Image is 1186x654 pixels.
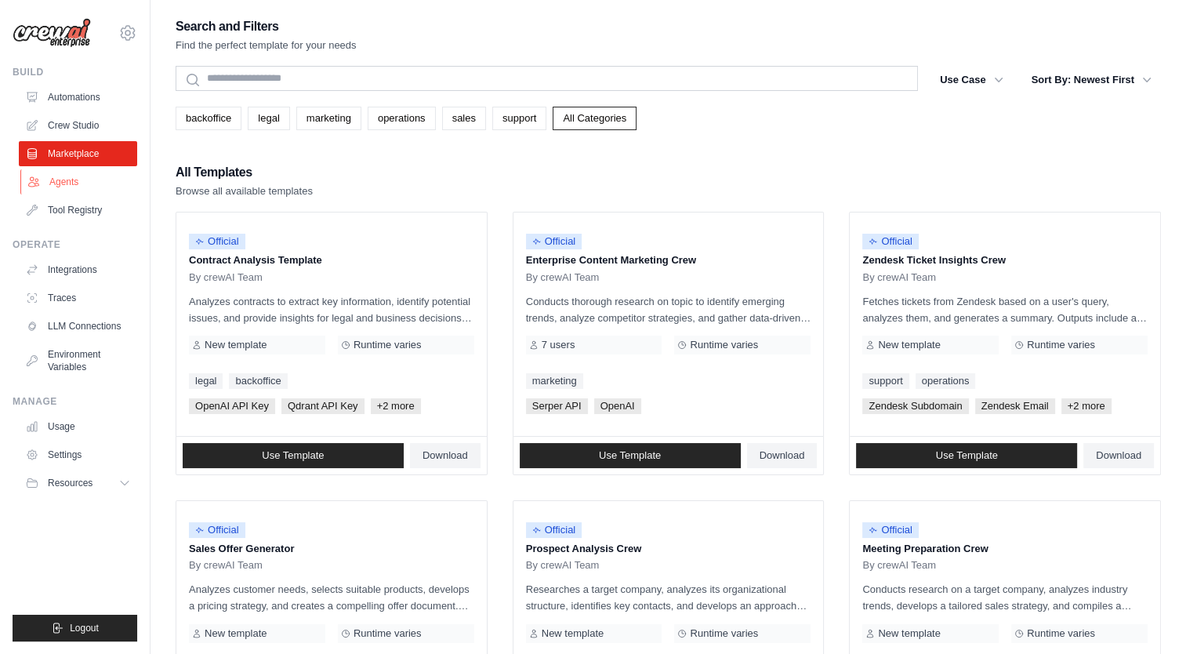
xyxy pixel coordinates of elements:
p: Meeting Preparation Crew [862,541,1148,557]
a: marketing [296,107,361,130]
span: Download [423,449,468,462]
a: operations [916,373,976,389]
a: support [492,107,546,130]
a: Use Template [520,443,741,468]
span: Runtime varies [354,627,422,640]
a: Settings [19,442,137,467]
a: Environment Variables [19,342,137,380]
a: marketing [526,373,583,389]
img: Logo [13,18,91,48]
a: operations [368,107,436,130]
span: Use Template [262,449,324,462]
span: Serper API [526,398,588,414]
span: New template [205,339,267,351]
div: Manage [13,395,137,408]
p: Analyzes customer needs, selects suitable products, develops a pricing strategy, and creates a co... [189,581,474,614]
p: Contract Analysis Template [189,253,474,268]
a: Agents [20,169,139,194]
span: Official [189,234,245,249]
span: By crewAI Team [862,559,936,572]
button: Resources [19,471,137,496]
span: Official [862,234,919,249]
span: Resources [48,477,92,489]
a: Use Template [183,443,404,468]
span: Use Template [599,449,661,462]
span: New template [205,627,267,640]
span: OpenAI API Key [189,398,275,414]
p: Browse all available templates [176,183,313,199]
span: By crewAI Team [862,271,936,284]
a: legal [189,373,223,389]
a: All Categories [553,107,637,130]
p: Analyzes contracts to extract key information, identify potential issues, and provide insights fo... [189,293,474,326]
span: Download [1096,449,1141,462]
span: 7 users [542,339,575,351]
a: Download [1083,443,1154,468]
button: Logout [13,615,137,641]
span: By crewAI Team [526,559,600,572]
h2: All Templates [176,162,313,183]
span: Runtime varies [354,339,422,351]
span: New template [542,627,604,640]
span: Official [526,522,582,538]
a: Automations [19,85,137,110]
button: Sort By: Newest First [1022,66,1161,94]
a: Use Template [856,443,1077,468]
span: Runtime varies [690,627,758,640]
p: Conducts research on a target company, analyzes industry trends, develops a tailored sales strate... [862,581,1148,614]
p: Researches a target company, analyzes its organizational structure, identifies key contacts, and ... [526,581,811,614]
span: By crewAI Team [189,271,263,284]
span: OpenAI [594,398,641,414]
p: Sales Offer Generator [189,541,474,557]
a: support [862,373,909,389]
span: Official [189,522,245,538]
a: backoffice [176,107,241,130]
a: Tool Registry [19,198,137,223]
p: Zendesk Ticket Insights Crew [862,253,1148,268]
span: Runtime varies [1027,627,1095,640]
span: New template [878,627,940,640]
span: Qdrant API Key [281,398,365,414]
p: Find the perfect template for your needs [176,38,357,53]
a: Crew Studio [19,113,137,138]
a: Download [747,443,818,468]
div: Operate [13,238,137,251]
a: Usage [19,414,137,439]
a: Integrations [19,257,137,282]
p: Prospect Analysis Crew [526,541,811,557]
span: Use Template [936,449,998,462]
button: Use Case [930,66,1013,94]
span: Official [526,234,582,249]
a: legal [248,107,289,130]
span: By crewAI Team [526,271,600,284]
a: backoffice [229,373,287,389]
p: Fetches tickets from Zendesk based on a user's query, analyzes them, and generates a summary. Out... [862,293,1148,326]
span: Runtime varies [1027,339,1095,351]
span: +2 more [371,398,421,414]
a: Traces [19,285,137,311]
p: Conducts thorough research on topic to identify emerging trends, analyze competitor strategies, a... [526,293,811,326]
span: Zendesk Email [975,398,1055,414]
a: Download [410,443,481,468]
span: Logout [70,622,99,634]
a: LLM Connections [19,314,137,339]
span: Runtime varies [690,339,758,351]
span: Official [862,522,919,538]
span: By crewAI Team [189,559,263,572]
h2: Search and Filters [176,16,357,38]
span: New template [878,339,940,351]
a: sales [442,107,486,130]
span: Download [760,449,805,462]
span: +2 more [1061,398,1112,414]
div: Build [13,66,137,78]
a: Marketplace [19,141,137,166]
p: Enterprise Content Marketing Crew [526,253,811,268]
span: Zendesk Subdomain [862,398,968,414]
